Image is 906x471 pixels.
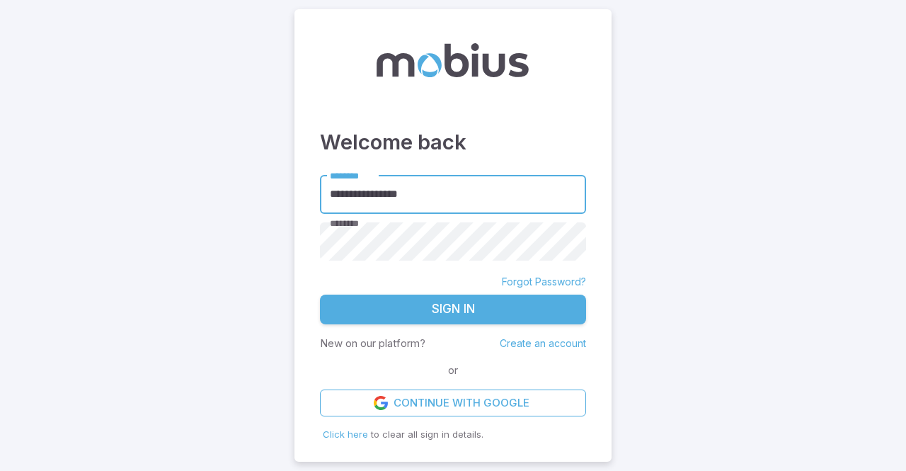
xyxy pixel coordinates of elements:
span: Click here [323,429,368,440]
p: New on our platform? [320,336,425,351]
p: to clear all sign in details. [323,428,583,442]
h3: Welcome back [320,127,586,158]
button: Sign In [320,295,586,324]
a: Continue with Google [320,390,586,416]
a: Forgot Password? [502,275,586,289]
span: or [445,363,461,378]
a: Create an account [500,337,586,349]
